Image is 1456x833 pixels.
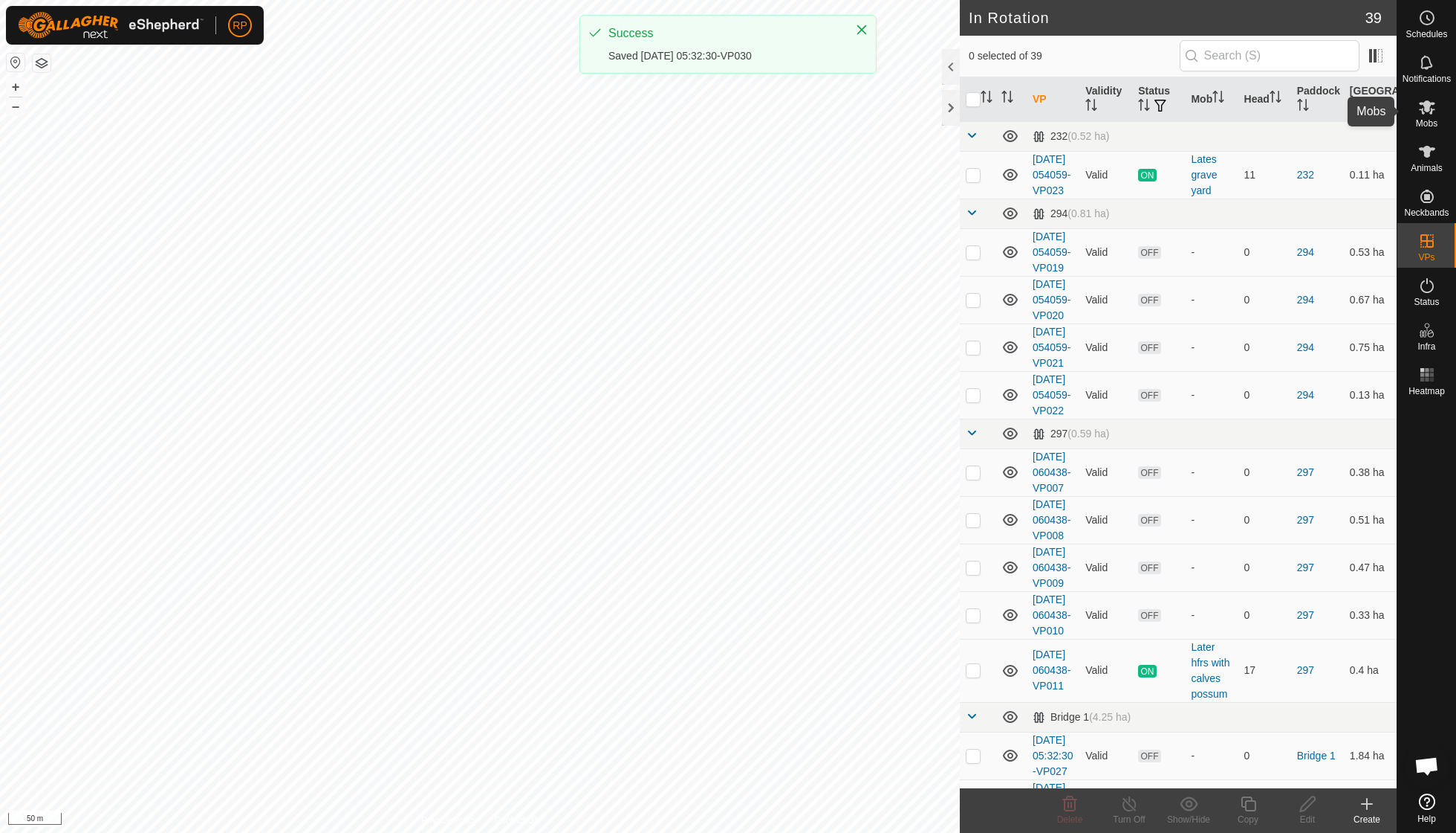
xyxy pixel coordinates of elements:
span: Notifications [1403,74,1451,83]
span: (4.25 ha) [1089,711,1131,723]
td: 17 [1238,639,1291,702]
td: 0.53 ha [1344,228,1397,276]
a: [DATE] 060438-VP008 [1033,498,1070,541]
a: 294 [1297,246,1314,258]
span: (0.81 ha) [1067,208,1109,219]
a: 232 [1297,169,1314,181]
td: 0.38 ha [1344,448,1397,496]
button: Close [851,19,872,40]
td: 0 [1238,276,1291,324]
span: OFF [1138,562,1160,574]
a: [DATE] 05:32:30-VP027 [1033,734,1073,777]
p-sorticon: Activate to sort [1297,101,1309,113]
span: Infra [1417,342,1435,351]
p-sorticon: Activate to sort [1138,101,1150,113]
td: 0 [1238,324,1291,371]
div: - [1191,340,1232,356]
span: 39 [1365,7,1382,29]
a: 297 [1297,664,1314,676]
td: 11 [1238,151,1291,199]
div: - [1191,512,1232,528]
div: - [1191,292,1232,308]
div: 232 [1033,130,1109,143]
td: 0 [1238,228,1291,276]
div: Success [608,25,840,42]
td: Valid [1079,151,1132,199]
a: Privacy Policy [421,814,477,827]
a: 297 [1297,466,1314,478]
div: Copy [1218,813,1278,826]
td: Valid [1079,276,1132,324]
a: [DATE] 054059-VP019 [1033,231,1070,274]
span: OFF [1138,609,1160,622]
td: 0.51 ha [1344,496,1397,544]
td: 0 [1238,448,1291,496]
td: Valid [1079,544,1132,591]
td: Valid [1079,779,1132,827]
div: Lates grave yard [1191,152,1232,199]
div: - [1191,465,1232,480]
td: 0.47 ha [1344,544,1397,591]
a: [DATE] 060438-VP011 [1033,649,1070,692]
a: [DATE] 054059-VP020 [1033,278,1070,321]
div: Turn Off [1099,813,1159,826]
span: OFF [1138,514,1160,527]
div: 294 [1033,208,1109,220]
td: 0 [1238,732,1291,779]
a: 297 [1297,562,1314,573]
div: - [1191,608,1232,623]
a: [DATE] 05:32:30-VP028 [1033,782,1073,825]
div: Create [1337,813,1397,826]
div: - [1191,748,1232,764]
div: Saved [DATE] 05:32:30-VP030 [608,48,840,64]
span: Status [1414,297,1439,306]
a: [DATE] 060438-VP009 [1033,546,1070,589]
span: Delete [1057,814,1083,825]
a: Contact Us [495,814,539,827]
span: OFF [1138,750,1160,762]
a: 297 [1297,514,1314,526]
a: [DATE] 054059-VP021 [1033,326,1070,369]
td: 0.75 ha [1344,324,1397,371]
td: 0 [1238,544,1291,591]
h2: In Rotation [969,9,1365,27]
span: (0.59 ha) [1067,428,1109,440]
span: (0.52 ha) [1067,130,1109,142]
td: 0.11 ha [1344,151,1397,199]
div: - [1191,560,1232,576]
span: OFF [1138,246,1160,259]
th: Paddock [1291,77,1344,122]
td: Valid [1079,448,1132,496]
td: Valid [1079,639,1132,702]
button: – [7,97,25,115]
th: Mob [1185,77,1238,122]
td: 2.05 ha [1344,779,1397,827]
th: Head [1238,77,1291,122]
th: [GEOGRAPHIC_DATA] Area [1344,77,1397,122]
p-sorticon: Activate to sort [1001,93,1013,105]
button: + [7,78,25,96]
a: [DATE] 054059-VP022 [1033,373,1070,416]
div: Bridge 1 [1033,711,1131,724]
a: 294 [1297,341,1314,353]
a: [DATE] 060438-VP010 [1033,594,1070,637]
td: 0 [1238,371,1291,419]
p-sorticon: Activate to sort [981,93,992,105]
a: Help [1397,788,1456,829]
div: Show/Hide [1159,813,1218,826]
span: ON [1138,169,1156,181]
span: OFF [1138,294,1160,306]
td: Valid [1079,496,1132,544]
p-sorticon: Activate to sort [1373,101,1385,113]
div: Edit [1278,813,1337,826]
p-sorticon: Activate to sort [1212,93,1224,105]
a: [DATE] 060438-VP007 [1033,451,1070,494]
span: Help [1417,814,1436,823]
td: 0.4 ha [1344,639,1397,702]
span: OFF [1138,389,1160,402]
span: RP [233,18,247,33]
div: - [1191,245,1232,260]
td: 0.33 ha [1344,591,1397,639]
input: Search (S) [1180,40,1359,71]
img: Gallagher Logo [18,12,204,39]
